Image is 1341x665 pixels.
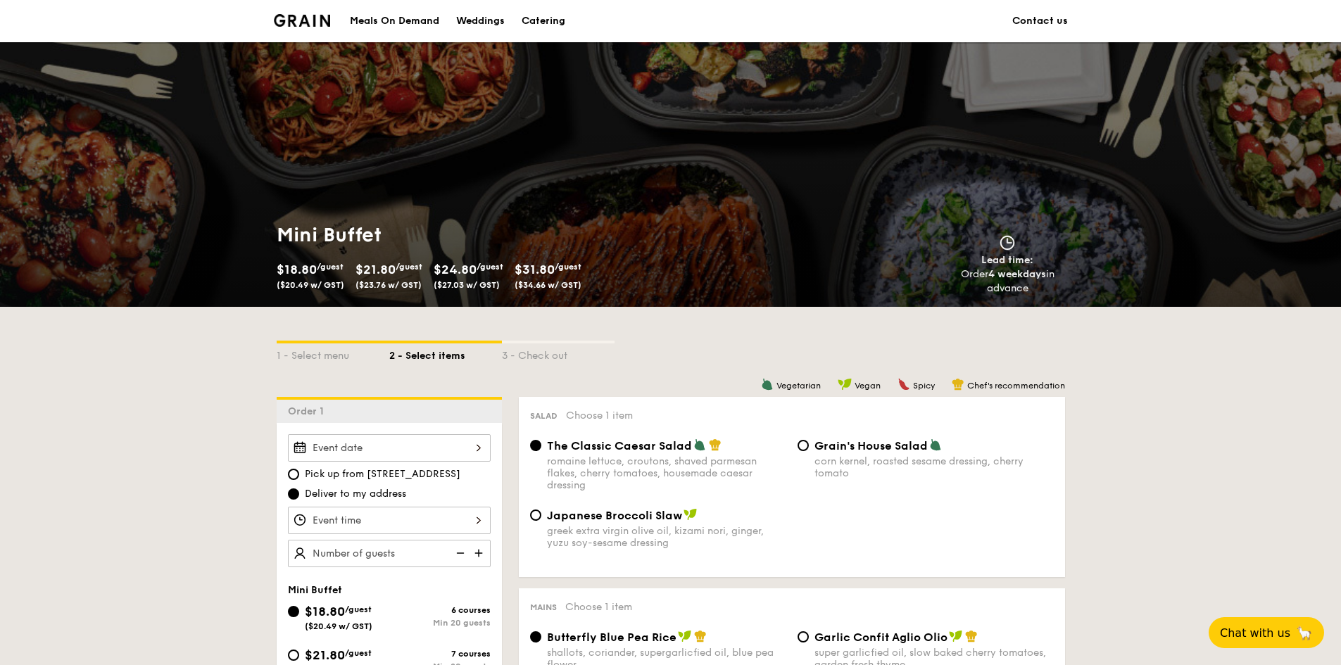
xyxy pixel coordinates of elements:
[678,630,692,642] img: icon-vegan.f8ff3823.svg
[761,378,774,391] img: icon-vegetarian.fe4039eb.svg
[389,605,491,615] div: 6 courses
[288,434,491,462] input: Event date
[566,410,633,422] span: Choose 1 item
[694,630,707,642] img: icon-chef-hat.a58ddaea.svg
[305,647,345,663] span: $21.80
[515,280,581,290] span: ($34.66 w/ GST)
[434,262,477,277] span: $24.80
[345,648,372,658] span: /guest
[288,469,299,480] input: Pick up from [STREET_ADDRESS]
[1220,626,1290,640] span: Chat with us
[355,280,422,290] span: ($23.76 w/ GST)
[988,268,1046,280] strong: 4 weekdays
[547,525,786,549] div: greek extra virgin olive oil, kizami nori, ginger, yuzu soy-sesame dressing
[547,455,786,491] div: romaine lettuce, croutons, shaved parmesan flakes, cherry tomatoes, housemade caesar dressing
[389,649,491,659] div: 7 courses
[355,262,396,277] span: $21.80
[555,262,581,272] span: /guest
[945,267,1071,296] div: Order in advance
[530,602,557,612] span: Mains
[684,508,698,521] img: icon-vegan.f8ff3823.svg
[274,14,331,27] img: Grain
[288,584,342,596] span: Mini Buffet
[277,280,344,290] span: ($20.49 w/ GST)
[547,439,692,452] span: The Classic Caesar Salad
[515,262,555,277] span: $31.80
[709,438,722,451] img: icon-chef-hat.a58ddaea.svg
[949,630,963,642] img: icon-vegan.f8ff3823.svg
[396,262,422,272] span: /guest
[981,254,1033,266] span: Lead time:
[814,631,947,644] span: Garlic Confit Aglio Olio
[288,488,299,500] input: Deliver to my address
[967,381,1065,391] span: Chef's recommendation
[477,262,503,272] span: /guest
[913,381,935,391] span: Spicy
[547,509,682,522] span: Japanese Broccoli Slaw
[997,235,1018,251] img: icon-clock.2db775ea.svg
[693,438,706,451] img: icon-vegetarian.fe4039eb.svg
[929,438,942,451] img: icon-vegetarian.fe4039eb.svg
[288,540,491,567] input: Number of guests
[530,411,558,421] span: Salad
[814,455,1054,479] div: corn kernel, roasted sesame dressing, cherry tomato
[898,378,910,391] img: icon-spicy.37a8142b.svg
[277,222,665,248] h1: Mini Buffet
[952,378,964,391] img: icon-chef-hat.a58ddaea.svg
[288,606,299,617] input: $18.80/guest($20.49 w/ GST)6 coursesMin 20 guests
[530,440,541,451] input: The Classic Caesar Saladromaine lettuce, croutons, shaved parmesan flakes, cherry tomatoes, house...
[776,381,821,391] span: Vegetarian
[502,343,615,363] div: 3 - Check out
[530,509,541,521] input: Japanese Broccoli Slawgreek extra virgin olive oil, kizami nori, ginger, yuzu soy-sesame dressing
[288,507,491,534] input: Event time
[448,540,470,566] img: icon-reduce.1d2dbef1.svg
[530,631,541,642] input: Butterfly Blue Pea Riceshallots, coriander, supergarlicfied oil, blue pea flower
[1209,617,1324,648] button: Chat with us🦙
[305,604,345,619] span: $18.80
[434,280,500,290] span: ($27.03 w/ GST)
[838,378,852,391] img: icon-vegan.f8ff3823.svg
[288,405,329,417] span: Order 1
[288,650,299,661] input: $21.80/guest($23.76 w/ GST)7 coursesMin 20 guests
[389,343,502,363] div: 2 - Select items
[470,540,491,566] img: icon-add.58712e84.svg
[317,262,344,272] span: /guest
[565,601,632,613] span: Choose 1 item
[345,604,372,614] span: /guest
[305,467,460,481] span: Pick up from [STREET_ADDRESS]
[798,631,809,642] input: Garlic Confit Aglio Oliosuper garlicfied oil, slow baked cherry tomatoes, garden fresh thyme
[1296,625,1313,641] span: 🦙
[389,618,491,628] div: Min 20 guests
[274,14,331,27] a: Logotype
[965,630,978,642] img: icon-chef-hat.a58ddaea.svg
[547,631,676,644] span: Butterfly Blue Pea Rice
[305,487,406,501] span: Deliver to my address
[798,440,809,451] input: Grain's House Saladcorn kernel, roasted sesame dressing, cherry tomato
[277,262,317,277] span: $18.80
[277,343,389,363] div: 1 - Select menu
[855,381,881,391] span: Vegan
[814,439,928,452] span: Grain's House Salad
[305,621,372,631] span: ($20.49 w/ GST)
